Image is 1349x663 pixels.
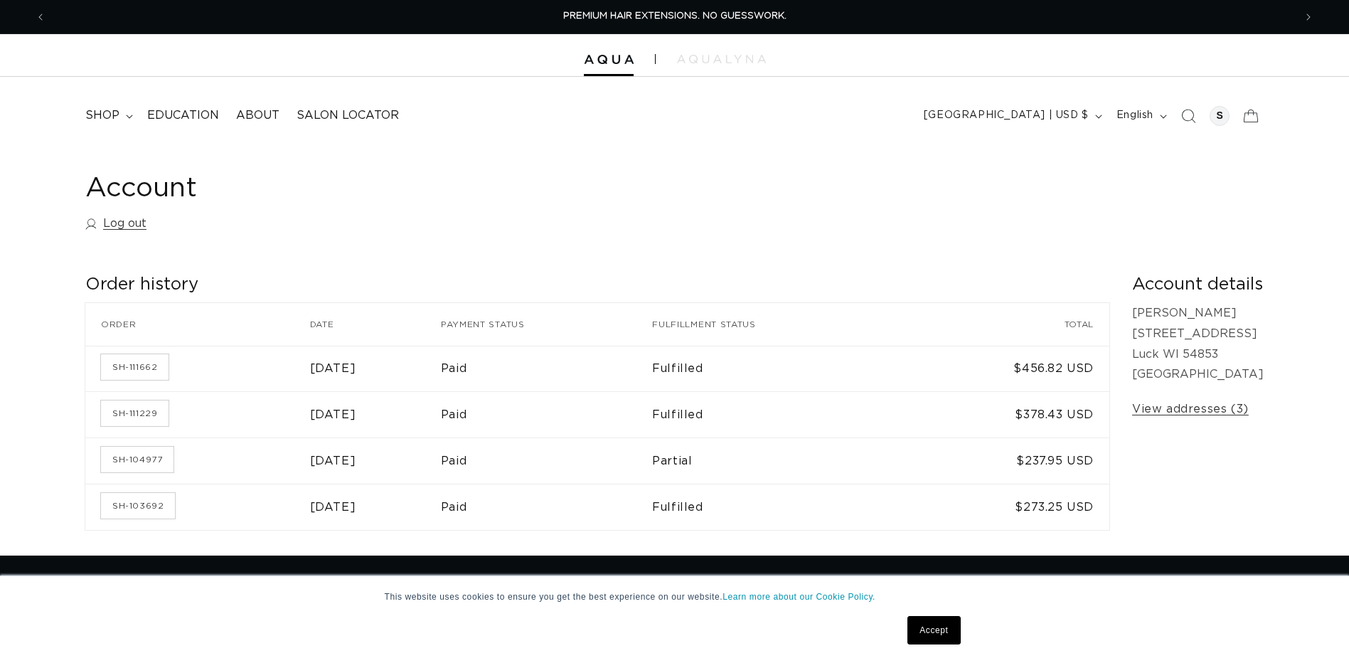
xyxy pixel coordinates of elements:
[1132,399,1249,420] a: View addresses (3)
[228,100,288,132] a: About
[101,447,174,472] a: Order number SH-104977
[441,437,652,484] td: Paid
[652,303,905,346] th: Fulfillment status
[139,100,228,132] a: Education
[441,484,652,530] td: Paid
[77,100,139,132] summary: shop
[101,354,169,380] a: Order number SH-111662
[1108,102,1173,129] button: English
[101,401,169,426] a: Order number SH-111229
[906,391,1109,437] td: $378.43 USD
[310,303,441,346] th: Date
[310,502,356,513] time: [DATE]
[563,11,787,21] span: PREMIUM HAIR EXTENSIONS. NO GUESSWORK.
[147,108,219,123] span: Education
[652,391,905,437] td: Fulfilled
[907,616,960,645] a: Accept
[85,303,310,346] th: Order
[677,55,766,63] img: aqualyna.com
[1132,303,1264,385] p: [PERSON_NAME] [STREET_ADDRESS] Luck WI 54853 [GEOGRAPHIC_DATA]
[441,303,652,346] th: Payment status
[385,590,965,603] p: This website uses cookies to ensure you get the best experience on our website.
[310,455,356,467] time: [DATE]
[723,592,875,602] a: Learn more about our Cookie Policy.
[584,55,634,65] img: Aqua Hair Extensions
[288,100,407,132] a: Salon Locator
[101,493,175,519] a: Order number SH-103692
[297,108,399,123] span: Salon Locator
[906,303,1109,346] th: Total
[441,346,652,392] td: Paid
[924,108,1089,123] span: [GEOGRAPHIC_DATA] | USD $
[25,4,56,31] button: Previous announcement
[915,102,1108,129] button: [GEOGRAPHIC_DATA] | USD $
[1173,100,1204,132] summary: Search
[652,484,905,530] td: Fulfilled
[85,213,146,234] a: Log out
[1293,4,1324,31] button: Next announcement
[310,363,356,374] time: [DATE]
[85,108,119,123] span: shop
[441,391,652,437] td: Paid
[652,346,905,392] td: Fulfilled
[85,274,1109,296] h2: Order history
[1116,108,1153,123] span: English
[310,409,356,420] time: [DATE]
[236,108,279,123] span: About
[906,484,1109,530] td: $273.25 USD
[906,437,1109,484] td: $237.95 USD
[1132,274,1264,296] h2: Account details
[85,171,1264,206] h1: Account
[906,346,1109,392] td: $456.82 USD
[652,437,905,484] td: Partial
